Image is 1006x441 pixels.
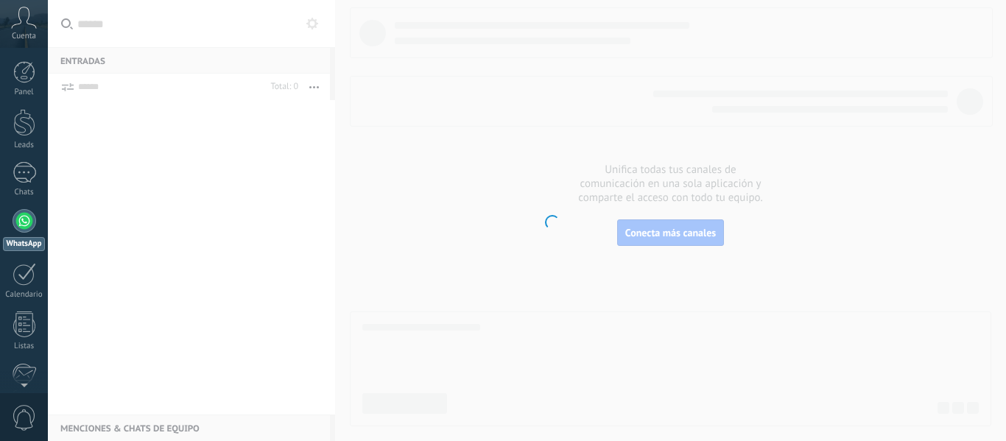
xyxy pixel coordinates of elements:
div: WhatsApp [3,237,45,251]
div: Calendario [3,290,46,300]
div: Panel [3,88,46,97]
span: Cuenta [12,32,36,41]
div: Listas [3,342,46,351]
div: Leads [3,141,46,150]
div: Chats [3,188,46,197]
